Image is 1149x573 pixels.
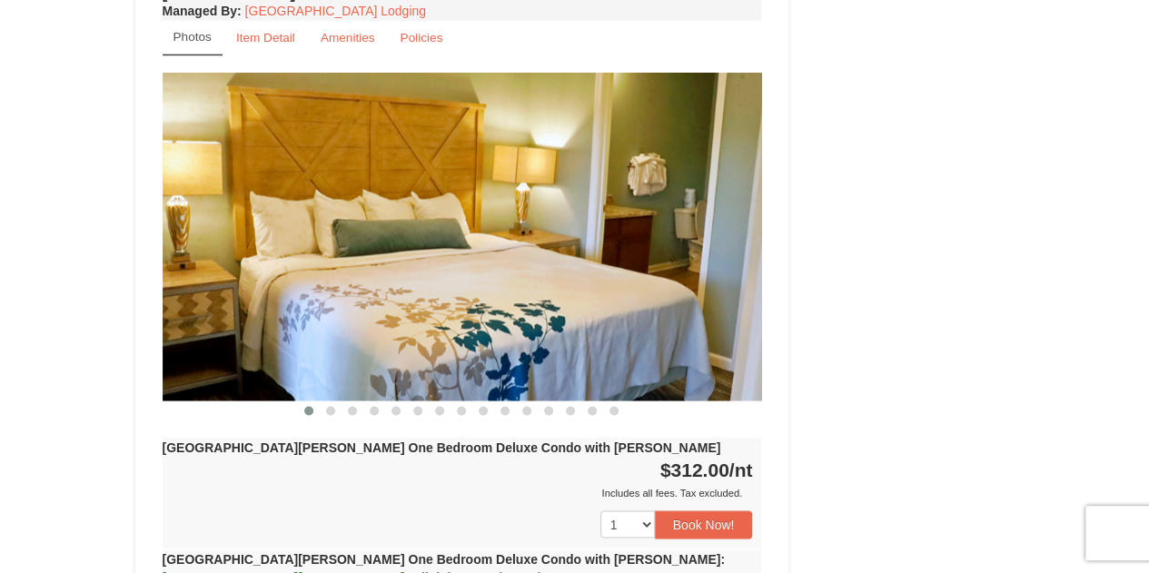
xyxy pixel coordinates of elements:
small: Photos [173,30,212,44]
small: Item Detail [236,31,295,44]
button: Book Now! [655,510,753,538]
span: Managed By [163,4,237,18]
span: /nt [729,459,753,479]
span: : [720,551,725,566]
a: [GEOGRAPHIC_DATA] Lodging [245,4,426,18]
a: Item Detail [224,20,307,55]
div: Includes all fees. Tax excluded. [163,483,753,501]
strong: : [163,4,242,18]
img: 18876286-122-159e5707.jpg [163,73,762,400]
small: Amenities [321,31,375,44]
a: Policies [388,20,454,55]
a: Photos [163,20,223,55]
a: Amenities [309,20,387,55]
small: Policies [400,31,442,44]
strong: $312.00 [660,459,753,479]
strong: [GEOGRAPHIC_DATA][PERSON_NAME] One Bedroom Deluxe Condo with [PERSON_NAME] [163,440,721,454]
